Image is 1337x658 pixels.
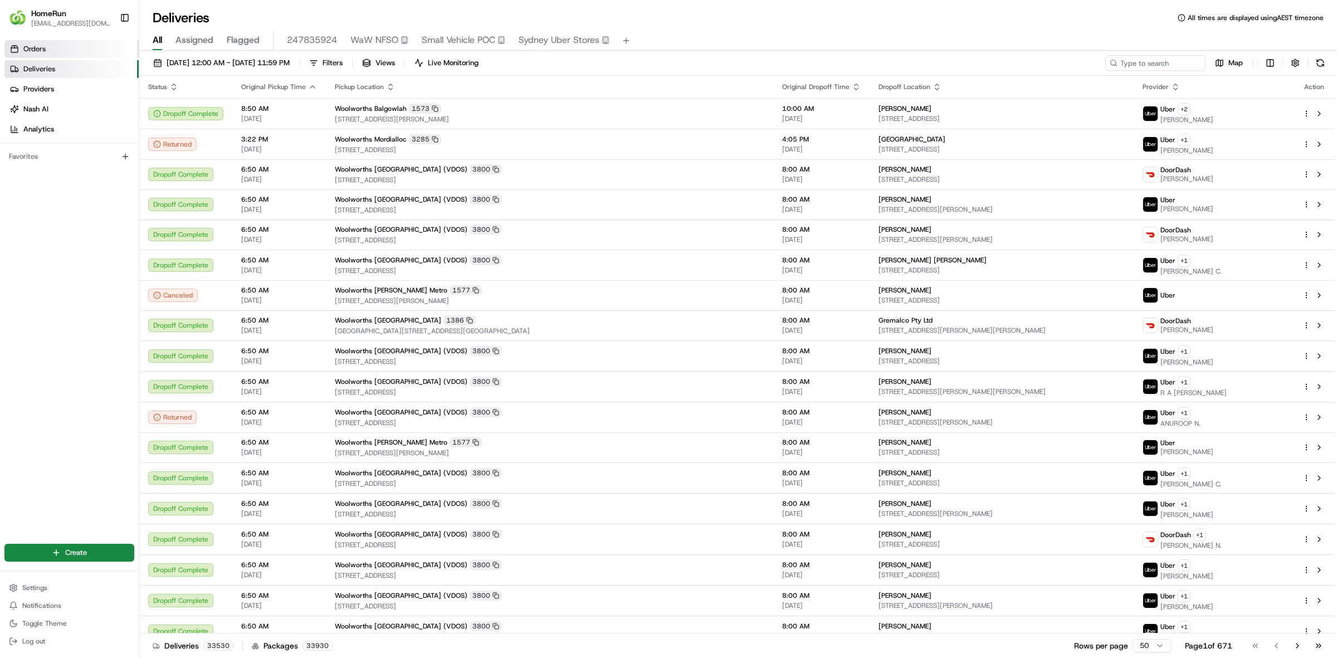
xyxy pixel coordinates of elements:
span: Uber [1160,561,1175,570]
span: 6:50 AM [241,591,317,600]
span: 6:50 AM [241,225,317,234]
button: +1 [1178,621,1190,633]
span: Original Dropoff Time [782,82,850,91]
span: [DATE] [241,175,317,184]
div: 3800 [470,225,502,235]
span: [PERSON_NAME] [1160,358,1213,367]
span: All [153,33,162,47]
span: Woolworths [GEOGRAPHIC_DATA] (VDOS) [335,195,467,204]
span: WaW NFSO [350,33,398,47]
button: Views [357,55,400,71]
span: [STREET_ADDRESS] [335,266,764,275]
span: Woolworths [GEOGRAPHIC_DATA] (VDOS) [335,256,467,265]
img: doordash_logo_v2.png [1143,167,1158,182]
div: Deliveries [153,640,233,651]
span: 6:50 AM [241,438,317,447]
span: Dropoff Location [879,82,930,91]
span: [DATE] [241,235,317,244]
span: [STREET_ADDRESS] [879,296,1125,305]
span: 6:50 AM [241,256,317,265]
span: [DATE] [782,448,861,457]
button: Map [1210,55,1248,71]
span: Uber [1160,408,1175,417]
span: 8:00 AM [782,225,861,234]
span: Sydney Uber Stores [519,33,599,47]
span: [DATE] [782,540,861,549]
span: [DATE] 12:00 AM - [DATE] 11:59 PM [167,58,290,68]
span: [STREET_ADDRESS][PERSON_NAME] [335,115,764,124]
span: Log out [22,637,45,646]
span: [DATE] [241,509,317,518]
span: 6:50 AM [241,408,317,417]
img: uber-new-logo.jpeg [1143,410,1158,425]
span: [DATE] [782,175,861,184]
div: 3800 [470,591,502,601]
span: [PERSON_NAME] [879,195,931,204]
button: Notifications [4,598,134,613]
div: 3800 [470,194,502,204]
div: 3800 [470,255,502,265]
button: +1 [1178,255,1190,267]
span: Woolworths [GEOGRAPHIC_DATA] (VDOS) [335,469,467,477]
span: Uber [1160,347,1175,356]
span: 8:00 AM [782,560,861,569]
span: [DATE] [241,296,317,305]
button: Toggle Theme [4,616,134,631]
span: [STREET_ADDRESS] [879,357,1125,365]
span: Woolworths [GEOGRAPHIC_DATA] (VDOS) [335,530,467,539]
span: Nash AI [23,104,48,114]
a: Analytics [4,120,139,138]
span: Gremalco Pty Ltd [879,316,933,325]
span: 10:00 AM [782,104,861,113]
span: [EMAIL_ADDRESS][DOMAIN_NAME] [31,19,111,28]
span: [DATE] [241,571,317,579]
span: [STREET_ADDRESS] [335,388,764,397]
span: Woolworths [GEOGRAPHIC_DATA] [335,316,441,325]
span: [PERSON_NAME] [879,377,931,386]
span: Woolworths [PERSON_NAME] Metro [335,286,447,295]
span: [PERSON_NAME] C. [1160,267,1222,276]
span: Uber [1160,135,1175,144]
span: Woolworths [GEOGRAPHIC_DATA] (VDOS) [335,347,467,355]
div: 33930 [302,641,333,651]
img: uber-new-logo.jpeg [1143,440,1158,455]
span: All times are displayed using AEST timezone [1188,13,1324,22]
span: 6:50 AM [241,195,317,204]
button: Canceled [148,289,198,302]
span: R A [PERSON_NAME] [1160,388,1227,397]
span: 8:00 AM [782,408,861,417]
span: [DATE] [241,326,317,335]
span: Assigned [175,33,213,47]
button: Dropoff Complete [148,107,223,120]
span: [PERSON_NAME] [879,469,931,477]
span: 6:50 AM [241,165,317,174]
span: [STREET_ADDRESS][PERSON_NAME][PERSON_NAME] [879,326,1125,335]
span: [STREET_ADDRESS] [879,571,1125,579]
span: Uber [1160,378,1175,387]
span: [STREET_ADDRESS] [879,114,1125,123]
span: [PERSON_NAME] [879,560,931,569]
p: Rows per page [1074,640,1128,651]
span: [STREET_ADDRESS] [335,236,764,245]
span: [DATE] [241,540,317,549]
span: Woolworths [GEOGRAPHIC_DATA] (VDOS) [335,225,467,234]
span: 8:00 AM [782,499,861,508]
span: 8:00 AM [782,622,861,631]
span: 247835924 [287,33,337,47]
span: [DATE] [782,205,861,214]
div: Packages [252,640,333,651]
span: 6:50 AM [241,499,317,508]
span: 6:50 AM [241,622,317,631]
span: [STREET_ADDRESS][PERSON_NAME] [879,418,1125,427]
span: Create [65,548,87,558]
div: 3800 [470,377,502,387]
span: [DATE] [782,266,861,275]
div: 1573 [409,104,441,114]
span: 8:00 AM [782,530,861,539]
span: 8:00 AM [782,256,861,265]
span: [STREET_ADDRESS] [335,602,764,611]
span: ANUROOP N. [1160,419,1201,428]
span: [STREET_ADDRESS] [335,145,764,154]
span: [GEOGRAPHIC_DATA][STREET_ADDRESS][GEOGRAPHIC_DATA] [335,326,764,335]
span: [DATE] [782,296,861,305]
